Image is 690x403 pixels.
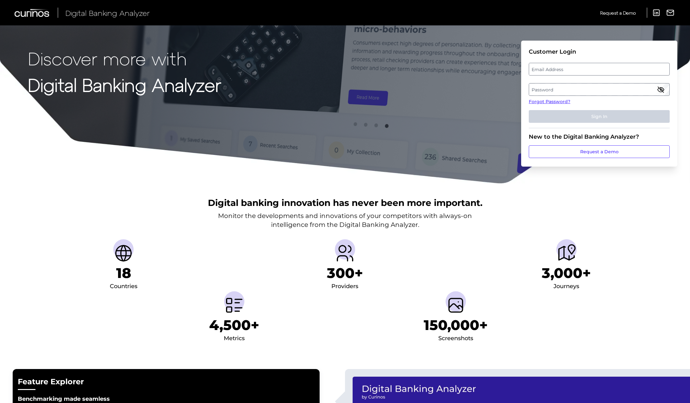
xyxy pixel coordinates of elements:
label: Password [529,84,669,95]
a: Request a Demo [600,8,636,18]
span: Request a Demo [600,10,636,16]
img: Journeys [556,243,577,263]
h1: 300+ [327,265,363,281]
h1: 18 [116,265,131,281]
a: Forgot Password? [529,98,670,105]
span: Digital Banking Analyzer [65,8,150,17]
div: Screenshots [438,334,473,344]
h2: Feature Explorer [18,377,315,387]
img: Curinos [15,9,50,17]
img: Countries [113,243,134,263]
div: New to the Digital Banking Analyzer? [529,133,670,140]
h1: 3,000+ [542,265,591,281]
label: Email Address [529,63,669,75]
div: Customer Login [529,48,670,55]
h2: Digital banking innovation has never been more important. [208,197,482,209]
div: Providers [331,281,358,292]
a: Request a Demo [529,145,670,158]
p: Monitor the developments and innovations of your competitors with always-on intelligence from the... [218,211,472,229]
h1: 4,500+ [209,317,259,334]
button: Sign In [529,110,670,123]
strong: Digital Banking Analyzer [28,74,221,95]
p: Discover more with [28,48,221,68]
div: Journeys [554,281,579,292]
img: Metrics [224,295,244,315]
div: Countries [110,281,137,292]
div: Metrics [224,334,245,344]
img: Screenshots [446,295,466,315]
strong: Benchmarking made seamless [18,395,110,402]
img: Providers [335,243,355,263]
h1: 150,000+ [424,317,488,334]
